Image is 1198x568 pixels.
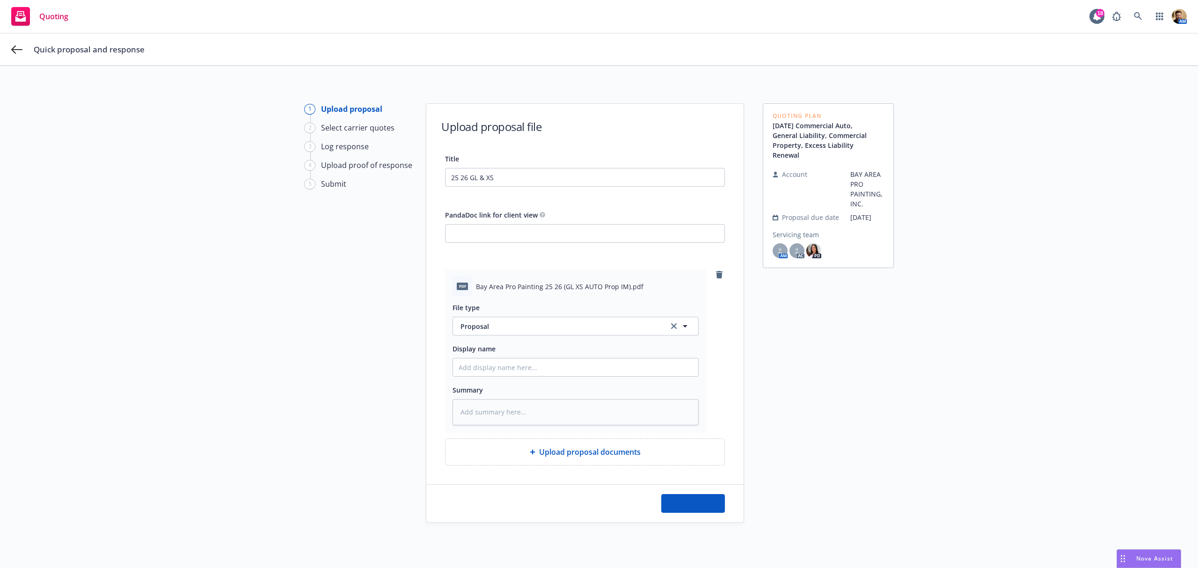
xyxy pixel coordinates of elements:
span: Proposal [460,321,657,331]
span: Quoting Plan [773,113,884,119]
button: Nova Assist [1117,549,1181,568]
a: Switch app [1150,7,1169,26]
img: photo [1172,9,1187,24]
span: Title [445,154,459,163]
span: Display name [453,344,496,353]
div: Select carrier quotes [321,122,394,133]
span: photoPD [806,243,821,258]
span: Quoting [39,13,68,20]
div: 2 [304,123,315,133]
div: Upload proposal documents [445,438,725,466]
span: File type [453,303,480,312]
a: [DATE] Commercial Auto, General Liability, Commercial Property, Excess Liability Renewal [773,121,884,160]
span: PandaDoc link for client view [445,211,538,219]
span: pdf [457,283,468,290]
span: Proposal due date [782,212,839,222]
span: Nova Assist [1136,554,1173,562]
span: Servicing team [773,230,884,240]
span: Summary [453,386,483,394]
div: Submit [321,178,346,189]
a: Quoting [7,3,72,29]
span: Bay Area Pro Painting 25 26 (GL XS AUTO Prop IM).pdf [476,282,643,291]
span: Upload proposal documents [539,446,641,458]
a: remove [714,269,725,280]
a: Report a Bug [1107,7,1126,26]
div: 18 [1096,9,1104,17]
div: Upload proposal [321,103,382,115]
span: Quick proposal and response [34,44,145,55]
div: 5 [304,179,315,189]
div: 1 [304,104,315,115]
span: AC [789,243,804,258]
span: AM [773,243,788,258]
a: clear selection [668,320,679,332]
input: Add display name here... [453,358,698,376]
button: Proposalclear selection [453,317,699,335]
span: Account [782,169,807,179]
div: Drag to move [1117,550,1129,568]
h1: Upload proposal file [441,119,541,134]
div: Log response [321,141,369,152]
div: 3 [304,141,315,152]
span: BAY AREA PRO PAINTING, INC. [850,169,884,209]
button: Next [661,494,725,513]
img: photo [806,243,821,258]
a: Search [1129,7,1147,26]
span: [DATE] [850,212,884,222]
div: 4 [304,160,315,171]
div: Upload proof of response [321,160,412,171]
